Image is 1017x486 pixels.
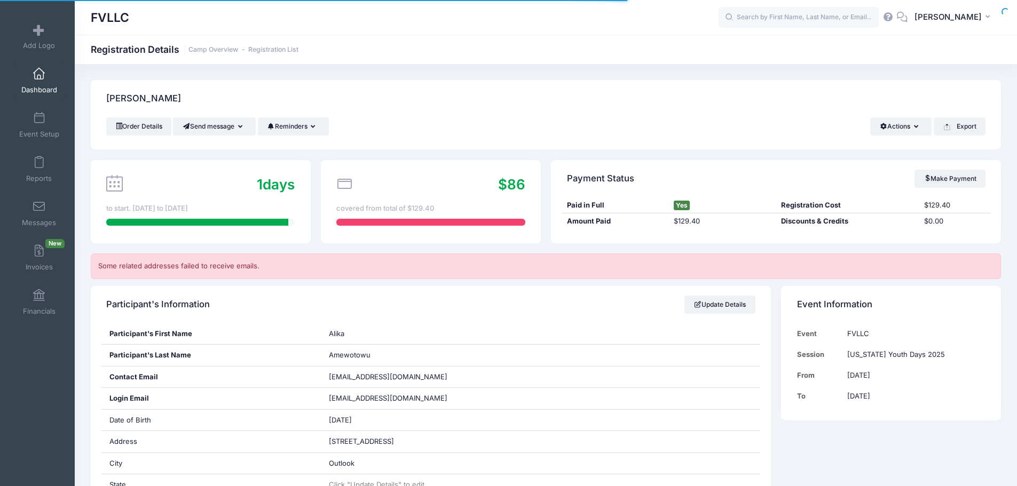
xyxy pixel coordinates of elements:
[91,5,129,30] h1: FVLLC
[797,386,842,407] td: To
[329,329,344,338] span: Alika
[21,85,57,94] span: Dashboard
[23,307,56,316] span: Financials
[257,174,295,195] div: days
[14,195,65,232] a: Messages
[101,323,321,345] div: Participant's First Name
[23,41,55,50] span: Add Logo
[329,459,354,467] span: Outlook
[934,117,986,136] button: Export
[14,150,65,188] a: Reports
[26,174,52,183] span: Reports
[106,84,181,114] h4: [PERSON_NAME]
[101,410,321,431] div: Date of Birth
[19,130,59,139] span: Event Setup
[498,176,525,193] span: $86
[914,11,982,23] span: [PERSON_NAME]
[870,117,932,136] button: Actions
[797,323,842,344] td: Event
[797,289,872,320] h4: Event Information
[14,106,65,144] a: Event Setup
[567,163,634,194] h4: Payment Status
[908,5,1001,30] button: [PERSON_NAME]
[776,200,919,211] div: Registration Cost
[45,239,65,248] span: New
[797,344,842,365] td: Session
[91,253,1001,279] div: Some related addresses failed to receive emails.
[914,170,986,188] a: Make Payment
[101,431,321,452] div: Address
[188,46,238,54] a: Camp Overview
[14,239,65,276] a: InvoicesNew
[106,203,295,214] div: to start. [DATE] to [DATE]
[101,388,321,409] div: Login Email
[329,416,352,424] span: [DATE]
[797,365,842,386] td: From
[106,117,171,136] a: Order Details
[22,218,56,227] span: Messages
[842,344,986,365] td: [US_STATE] Youth Days 2025
[173,117,256,136] button: Send message
[257,176,263,193] span: 1
[101,367,321,388] div: Contact Email
[26,262,53,272] span: Invoices
[674,201,690,210] span: Yes
[258,117,329,136] button: Reminders
[101,345,321,366] div: Participant's Last Name
[719,7,879,28] input: Search by First Name, Last Name, or Email...
[562,200,669,211] div: Paid in Full
[776,216,919,227] div: Discounts & Credits
[248,46,298,54] a: Registration List
[14,283,65,321] a: Financials
[919,216,991,227] div: $0.00
[14,62,65,99] a: Dashboard
[842,365,986,386] td: [DATE]
[91,44,298,55] h1: Registration Details
[106,289,210,320] h4: Participant's Information
[329,437,394,445] span: [STREET_ADDRESS]
[562,216,669,227] div: Amount Paid
[336,203,525,214] div: covered from total of $129.40
[842,323,986,344] td: FVLLC
[919,200,991,211] div: $129.40
[329,350,370,359] span: Amewotowu
[684,296,755,314] a: Update Details
[101,453,321,474] div: City
[329,393,462,404] span: [EMAIL_ADDRESS][DOMAIN_NAME]
[329,372,447,381] span: [EMAIL_ADDRESS][DOMAIN_NAME]
[669,216,776,227] div: $129.40
[14,18,65,55] a: Add Logo
[842,386,986,407] td: [DATE]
